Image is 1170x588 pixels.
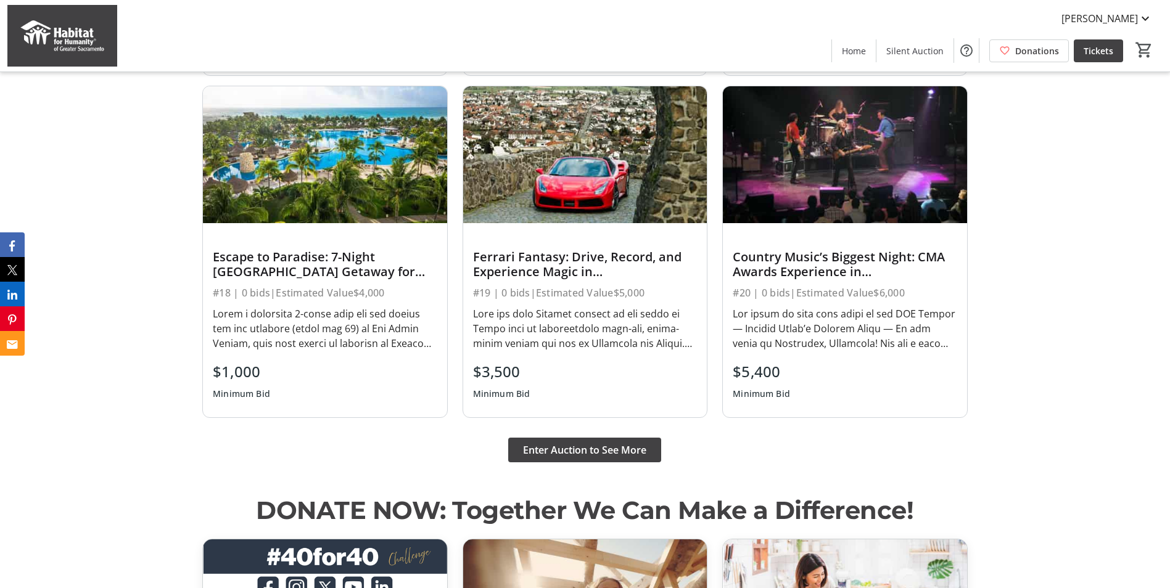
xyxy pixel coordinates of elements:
[733,361,790,383] div: $5,400
[523,443,646,457] span: Enter Auction to See More
[723,86,967,223] img: Country Music’s Biggest Night: CMA Awards Experience in Nashville for Two
[508,438,661,462] button: Enter Auction to See More
[842,44,866,57] span: Home
[1015,44,1059,57] span: Donations
[213,250,437,279] div: Escape to Paradise: 7-Night [GEOGRAPHIC_DATA] Getaway for Two Adults + Two Children
[733,284,957,301] div: #20 | 0 bids | Estimated Value $6,000
[213,306,437,351] div: Lorem i dolorsita 2-conse adip eli sed doeius tem inc utlabore (etdol mag 69) al Eni Admin Veniam...
[1052,9,1163,28] button: [PERSON_NAME]
[256,495,913,525] span: DONATE NOW: Together We Can Make a Difference!
[1133,39,1155,61] button: Cart
[213,361,270,383] div: $1,000
[1061,11,1138,26] span: [PERSON_NAME]
[473,383,530,405] div: Minimum Bid
[463,86,707,223] img: Ferrari Fantasy: Drive, Record, and Experience Magic in Italy
[473,284,698,301] div: #19 | 0 bids | Estimated Value $5,000
[733,250,957,279] div: Country Music’s Biggest Night: CMA Awards Experience in [GEOGRAPHIC_DATA] for Two
[876,39,954,62] a: Silent Auction
[213,383,270,405] div: Minimum Bid
[203,86,447,223] img: Escape to Paradise: 7-Night Mayan Palace Getaway for Two Adults + Two Children
[1084,44,1113,57] span: Tickets
[989,39,1069,62] a: Donations
[7,5,117,67] img: Habitat for Humanity of Greater Sacramento's Logo
[473,250,698,279] div: Ferrari Fantasy: Drive, Record, and Experience Magic in [GEOGRAPHIC_DATA]
[473,306,698,351] div: Lore ips dolo Sitamet consect ad eli seddo ei Tempo inci ut laboreetdolo magn-ali, enima-minim ve...
[1074,39,1123,62] a: Tickets
[213,284,437,301] div: #18 | 0 bids | Estimated Value $4,000
[733,306,957,351] div: Lor ipsum do sita cons adipi el sed DOE Tempor — Incidid Utlab’e Dolorem Aliqu — En adm venia qu ...
[832,39,876,62] a: Home
[886,44,944,57] span: Silent Auction
[473,361,530,383] div: $3,500
[733,383,790,405] div: Minimum Bid
[954,38,979,63] button: Help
